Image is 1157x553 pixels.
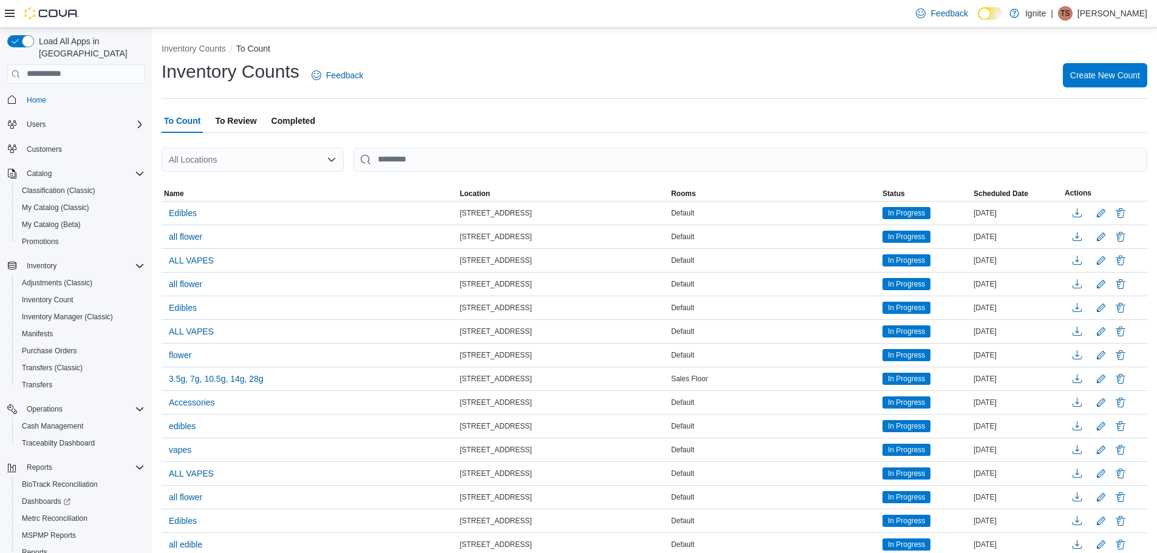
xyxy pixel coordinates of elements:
[888,421,925,432] span: In Progress
[888,492,925,503] span: In Progress
[971,443,1062,457] div: [DATE]
[971,371,1062,386] div: [DATE]
[169,373,264,385] span: 3.5g, 7g, 10.5g, 14g, 28g
[1077,6,1147,21] p: [PERSON_NAME]
[971,348,1062,362] div: [DATE]
[22,497,70,506] span: Dashboards
[22,312,113,322] span: Inventory Manager (Classic)
[1060,6,1070,21] span: TS
[882,444,930,456] span: In Progress
[164,109,200,133] span: To Count
[162,42,1147,57] nav: An example of EuiBreadcrumbs
[164,228,207,246] button: all flower
[882,373,930,385] span: In Progress
[888,539,925,550] span: In Progress
[169,420,196,432] span: edibles
[22,93,51,107] a: Home
[669,229,880,244] div: Default
[22,380,52,390] span: Transfers
[164,512,202,530] button: Edibles
[164,322,219,341] button: ALL VAPES
[27,120,46,129] span: Users
[12,291,149,308] button: Inventory Count
[669,253,880,268] div: Default
[169,515,197,527] span: Edibles
[460,279,532,289] span: [STREET_ADDRESS]
[169,349,191,361] span: flower
[12,274,149,291] button: Adjustments (Classic)
[22,220,81,229] span: My Catalog (Beta)
[22,203,89,212] span: My Catalog (Classic)
[1063,63,1147,87] button: Create New Count
[882,420,930,432] span: In Progress
[669,206,880,220] div: Default
[169,254,214,266] span: ALL VAPES
[22,329,53,339] span: Manifests
[22,480,98,489] span: BioTrack Reconciliation
[22,259,61,273] button: Inventory
[1113,537,1128,552] button: Delete
[669,537,880,552] div: Default
[1113,229,1128,244] button: Delete
[460,208,532,218] span: [STREET_ADDRESS]
[17,310,118,324] a: Inventory Manager (Classic)
[1094,370,1108,388] button: Edit count details
[882,491,930,503] span: In Progress
[888,208,925,219] span: In Progress
[1113,514,1128,528] button: Delete
[971,537,1062,552] div: [DATE]
[1094,417,1108,435] button: Edit count details
[169,302,197,314] span: Edibles
[17,217,145,232] span: My Catalog (Beta)
[888,468,925,479] span: In Progress
[12,493,149,510] a: Dashboards
[669,419,880,433] div: Default
[1051,6,1053,21] p: |
[164,299,202,317] button: Edibles
[1094,299,1108,317] button: Edit count details
[164,275,207,293] button: all flower
[164,417,200,435] button: edibles
[164,370,268,388] button: 3.5g, 7g, 10.5g, 14g, 28g
[17,477,145,492] span: BioTrack Reconciliation
[971,419,1062,433] div: [DATE]
[882,207,930,219] span: In Progress
[971,206,1062,220] div: [DATE]
[17,436,100,450] a: Traceabilty Dashboard
[164,189,184,198] span: Name
[1065,188,1091,198] span: Actions
[22,259,145,273] span: Inventory
[1070,69,1140,81] span: Create New Count
[17,200,145,215] span: My Catalog (Classic)
[17,276,97,290] a: Adjustments (Classic)
[12,325,149,342] button: Manifests
[164,204,202,222] button: Edibles
[669,371,880,386] div: Sales Floor
[17,327,58,341] a: Manifests
[1094,228,1108,246] button: Edit count details
[169,467,214,480] span: ALL VAPES
[353,148,1147,172] input: This is a search bar. After typing your query, hit enter to filter the results lower in the page.
[22,166,56,181] button: Catalog
[12,199,149,216] button: My Catalog (Classic)
[17,419,88,433] a: Cash Management
[271,109,315,133] span: Completed
[1113,253,1128,268] button: Delete
[27,463,52,472] span: Reports
[164,464,219,483] button: ALL VAPES
[22,117,50,132] button: Users
[22,531,76,540] span: MSPMP Reports
[971,490,1062,504] div: [DATE]
[882,538,930,551] span: In Progress
[457,186,669,201] button: Location
[326,69,363,81] span: Feedback
[460,492,532,502] span: [STREET_ADDRESS]
[669,466,880,481] div: Default
[460,516,532,526] span: [STREET_ADDRESS]
[669,300,880,315] div: Default
[1113,348,1128,362] button: Delete
[169,396,214,409] span: Accessories
[17,200,94,215] a: My Catalog (Classic)
[1094,346,1108,364] button: Edit count details
[169,538,202,551] span: all edible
